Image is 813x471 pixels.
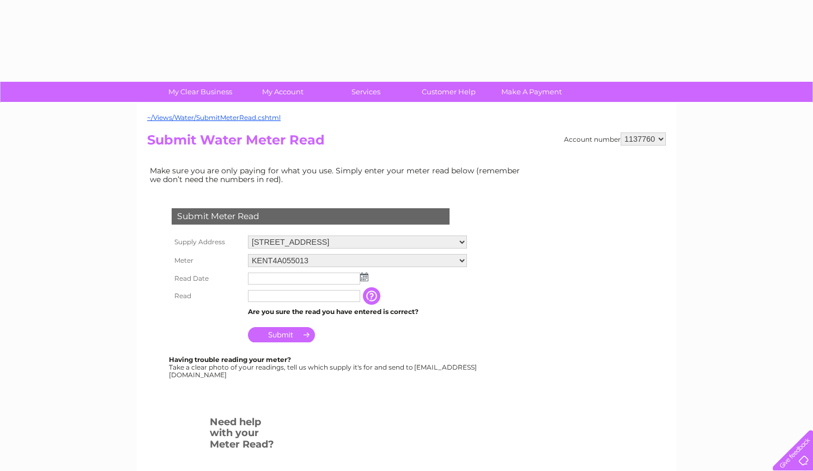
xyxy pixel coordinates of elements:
[169,270,245,287] th: Read Date
[172,208,450,225] div: Submit Meter Read
[363,287,383,305] input: Information
[210,414,277,456] h3: Need help with your Meter Read?
[487,82,577,102] a: Make A Payment
[404,82,494,102] a: Customer Help
[169,287,245,305] th: Read
[321,82,411,102] a: Services
[248,327,315,342] input: Submit
[564,132,666,146] div: Account number
[147,132,666,153] h2: Submit Water Meter Read
[169,356,478,378] div: Take a clear photo of your readings, tell us which supply it's for and send to [EMAIL_ADDRESS][DO...
[147,113,281,122] a: ~/Views/Water/SubmitMeterRead.cshtml
[169,233,245,251] th: Supply Address
[245,305,470,319] td: Are you sure the read you have entered is correct?
[238,82,328,102] a: My Account
[147,164,529,186] td: Make sure you are only paying for what you use. Simply enter your meter read below (remember we d...
[155,82,245,102] a: My Clear Business
[360,273,368,281] img: ...
[169,355,291,364] b: Having trouble reading your meter?
[169,251,245,270] th: Meter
